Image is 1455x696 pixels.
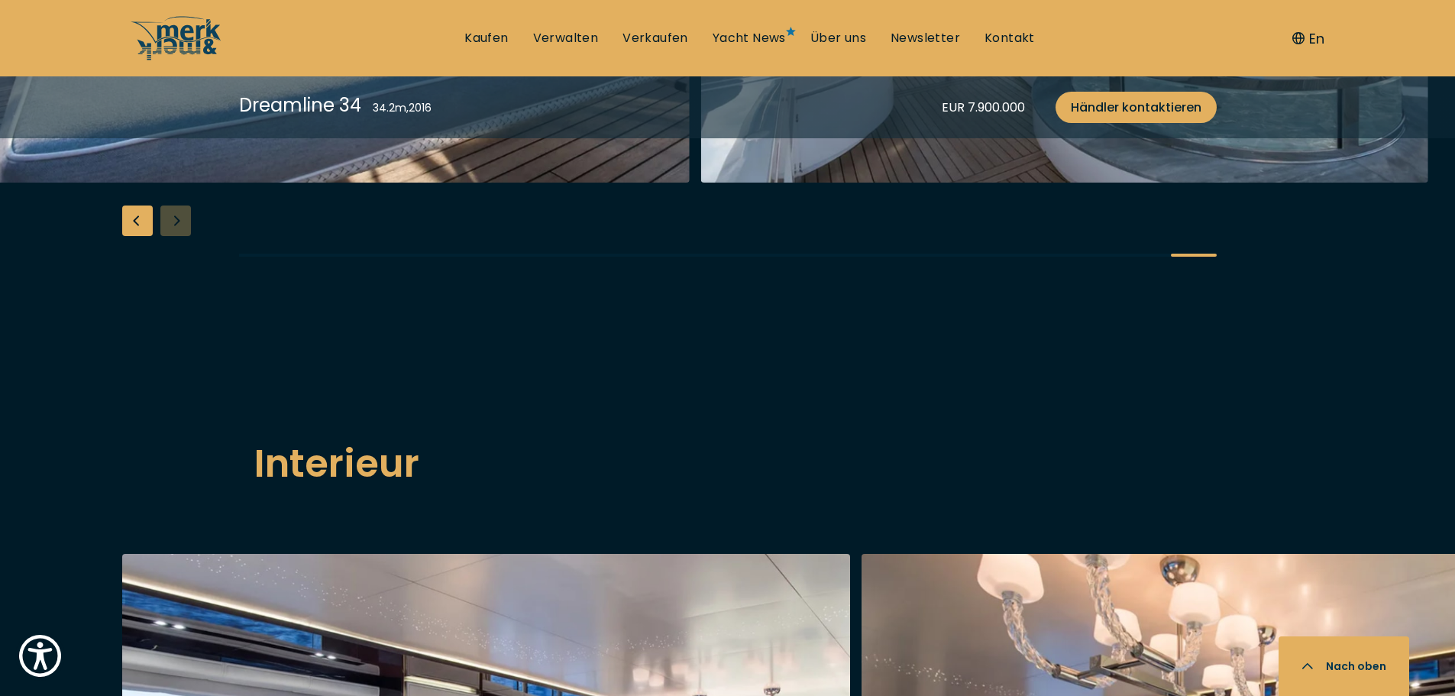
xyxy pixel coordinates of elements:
span: Händler kontaktieren [1071,98,1201,117]
a: Händler kontaktieren [1056,92,1217,123]
a: Yacht News [713,30,786,47]
a: Kontakt [985,30,1035,47]
a: Verkaufen [622,30,688,47]
div: Previous slide [122,206,153,236]
div: EUR 7.900.000 [942,98,1025,117]
a: Newsletter [891,30,960,47]
a: Über uns [810,30,866,47]
button: Nach oben [1279,636,1409,696]
a: Kaufen [464,30,508,47]
div: Dreamline 34 [239,92,361,118]
a: Verwalten [533,30,599,47]
h2: Interieur [254,435,1201,493]
div: 34.2 m , 2016 [373,100,432,116]
button: Show Accessibility Preferences [15,631,65,681]
button: En [1292,28,1324,49]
